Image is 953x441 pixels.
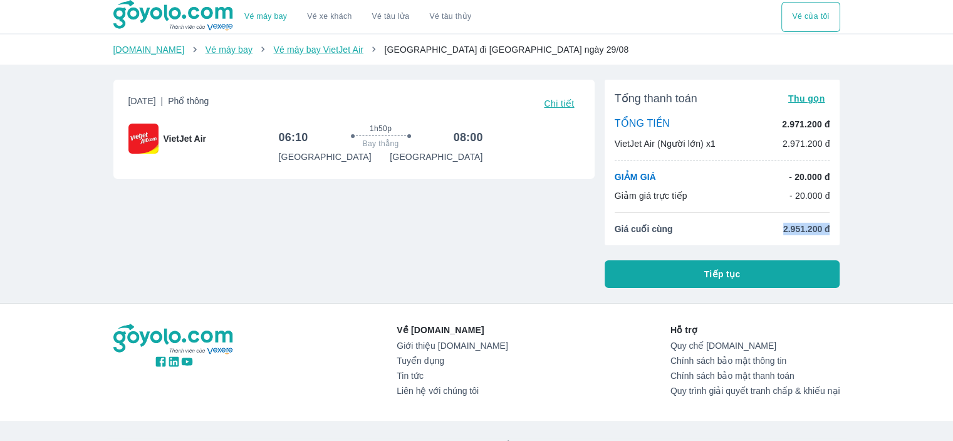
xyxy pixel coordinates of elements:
h6: 08:00 [454,130,483,145]
button: Chi tiết [539,95,579,112]
span: | [161,96,164,106]
a: Vé máy bay VietJet Air [273,45,363,55]
a: Chính sách bảo mật thông tin [670,356,840,366]
p: [GEOGRAPHIC_DATA] [279,151,372,163]
button: Vé của tôi [781,2,840,32]
span: Phổ thông [168,96,209,106]
span: 1h50p [370,124,392,134]
p: - 20.000 đ [789,189,830,202]
span: Tiếp tục [704,268,741,280]
button: Vé tàu thủy [419,2,481,32]
h6: 06:10 [279,130,308,145]
div: choose transportation mode [781,2,840,32]
p: GIẢM GIÁ [615,171,656,183]
a: Vé tàu lửa [362,2,420,32]
span: Tổng thanh toán [615,91,697,106]
span: Thu gọn [788,93,825,104]
p: VietJet Air (Người lớn) x1 [615,137,716,150]
p: [GEOGRAPHIC_DATA] [390,151,482,163]
p: TỔNG TIỀN [615,117,670,131]
img: logo [113,324,235,355]
span: Chi tiết [544,98,574,109]
span: Giá cuối cùng [615,223,673,235]
button: Tiếp tục [605,260,840,288]
a: Liên hệ với chúng tôi [397,386,508,396]
a: Vé xe khách [307,12,352,21]
p: - 20.000 đ [789,171,830,183]
nav: breadcrumb [113,43,840,56]
p: Về [DOMAIN_NAME] [397,324,508,336]
p: Hỗ trợ [670,324,840,336]
a: Tin tức [397,371,508,381]
p: 2.971.200 đ [782,118,830,130]
p: 2.971.200 đ [783,137,830,150]
a: Tuyển dụng [397,356,508,366]
a: Giới thiệu [DOMAIN_NAME] [397,341,508,351]
a: Quy trình giải quyết tranh chấp & khiếu nại [670,386,840,396]
span: 2.951.200 đ [783,223,830,235]
a: Chính sách bảo mật thanh toán [670,371,840,381]
span: VietJet Air [164,132,206,145]
a: Vé máy bay [206,45,253,55]
a: Quy chế [DOMAIN_NAME] [670,341,840,351]
div: choose transportation mode [234,2,481,32]
span: [DATE] [128,95,209,112]
span: [GEOGRAPHIC_DATA] đi [GEOGRAPHIC_DATA] ngày 29/08 [384,45,628,55]
a: Vé máy bay [244,12,287,21]
span: Bay thẳng [363,139,399,149]
a: [DOMAIN_NAME] [113,45,185,55]
p: Giảm giá trực tiếp [615,189,687,202]
button: Thu gọn [783,90,830,107]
